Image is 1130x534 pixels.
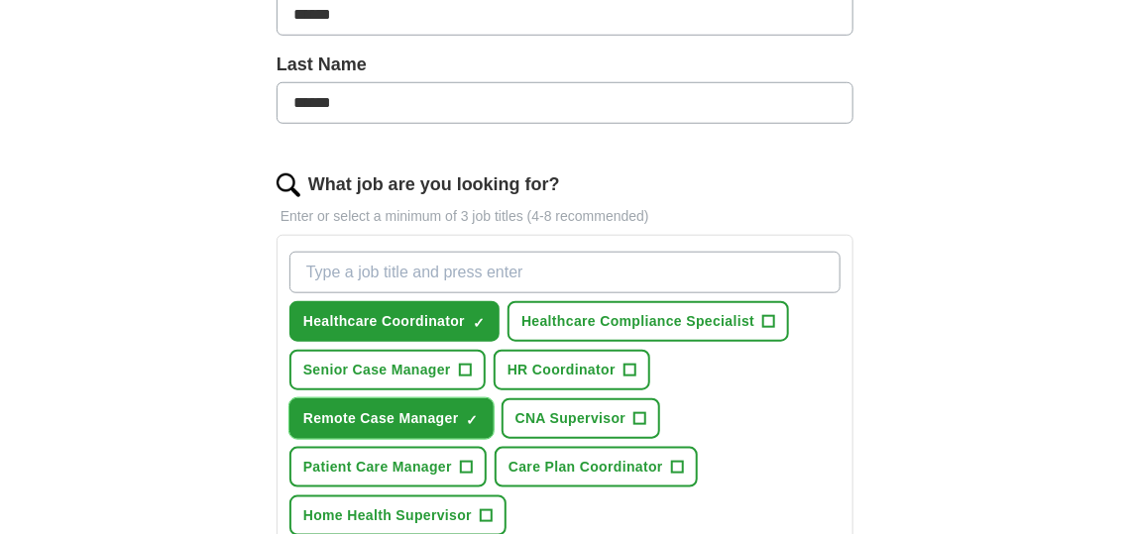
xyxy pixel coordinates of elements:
button: Healthcare Compliance Specialist [508,301,789,342]
span: CNA Supervisor [515,408,626,429]
p: Enter or select a minimum of 3 job titles (4-8 recommended) [277,206,853,227]
span: ✓ [467,412,479,428]
label: What job are you looking for? [308,171,560,198]
span: Patient Care Manager [303,457,452,478]
button: Patient Care Manager [289,447,487,487]
span: Healthcare Coordinator [303,311,465,332]
img: search.png [277,173,300,197]
span: Senior Case Manager [303,360,451,380]
span: ✓ [473,315,485,331]
span: Home Health Supervisor [303,505,472,526]
button: Remote Case Manager✓ [289,398,494,439]
button: CNA Supervisor [502,398,661,439]
button: HR Coordinator [494,350,650,390]
span: Care Plan Coordinator [508,457,663,478]
label: Last Name [277,52,853,78]
span: Healthcare Compliance Specialist [521,311,754,332]
input: Type a job title and press enter [289,252,841,293]
span: Remote Case Manager [303,408,459,429]
button: Care Plan Coordinator [495,447,698,487]
button: Healthcare Coordinator✓ [289,301,500,342]
span: HR Coordinator [508,360,616,380]
button: Senior Case Manager [289,350,486,390]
